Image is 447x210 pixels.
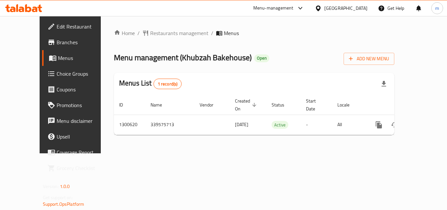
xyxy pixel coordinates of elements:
li: / [211,29,213,37]
a: Grocery Checklist [42,160,114,176]
span: Get support on: [43,193,73,202]
span: Promotions [57,101,109,109]
td: 1300620 [114,115,145,135]
a: Restaurants management [142,29,208,37]
td: All [332,115,366,135]
span: Vendor [200,101,222,109]
span: Status [272,101,293,109]
span: Menus [58,54,109,62]
h2: Menus List [119,78,182,89]
span: Locale [337,101,358,109]
span: Choice Groups [57,70,109,78]
a: Branches [42,34,114,50]
span: 1 record(s) [154,81,182,87]
span: Coupons [57,86,109,93]
div: Total records count [153,79,182,89]
a: Choice Groups [42,66,114,82]
button: Add New Menu [344,53,394,65]
a: Upsell [42,129,114,144]
span: Upsell [57,133,109,141]
a: Menus [42,50,114,66]
span: Coverage Report [57,148,109,156]
div: [GEOGRAPHIC_DATA] [324,5,367,12]
span: Menu management ( Khubzah Bakehouse ) [114,50,252,65]
span: Edit Restaurant [57,23,109,30]
span: [DATE] [235,120,248,129]
a: Menu disclaimer [42,113,114,129]
a: Coupons [42,82,114,97]
a: Home [114,29,135,37]
span: Menu disclaimer [57,117,109,125]
span: Add New Menu [349,55,389,63]
span: Start Date [306,97,324,113]
span: Version: [43,182,59,191]
div: Menu-management [253,4,294,12]
span: Active [272,121,288,129]
a: Promotions [42,97,114,113]
th: Actions [366,95,439,115]
span: Name [151,101,170,109]
span: Restaurants management [150,29,208,37]
span: Open [254,55,269,61]
a: Support.OpsPlatform [43,200,84,208]
a: Edit Restaurant [42,19,114,34]
span: Menus [224,29,239,37]
td: 339575713 [145,115,194,135]
button: more [371,117,387,133]
span: 1.0.0 [60,182,70,191]
li: / [137,29,140,37]
a: Coverage Report [42,144,114,160]
span: ID [119,101,132,109]
span: Grocery Checklist [57,164,109,172]
span: Branches [57,38,109,46]
div: Open [254,54,269,62]
div: Export file [376,76,392,92]
span: Created On [235,97,259,113]
nav: breadcrumb [114,29,394,37]
table: enhanced table [114,95,439,135]
button: Change Status [387,117,402,133]
span: m [435,5,439,12]
td: - [301,115,332,135]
